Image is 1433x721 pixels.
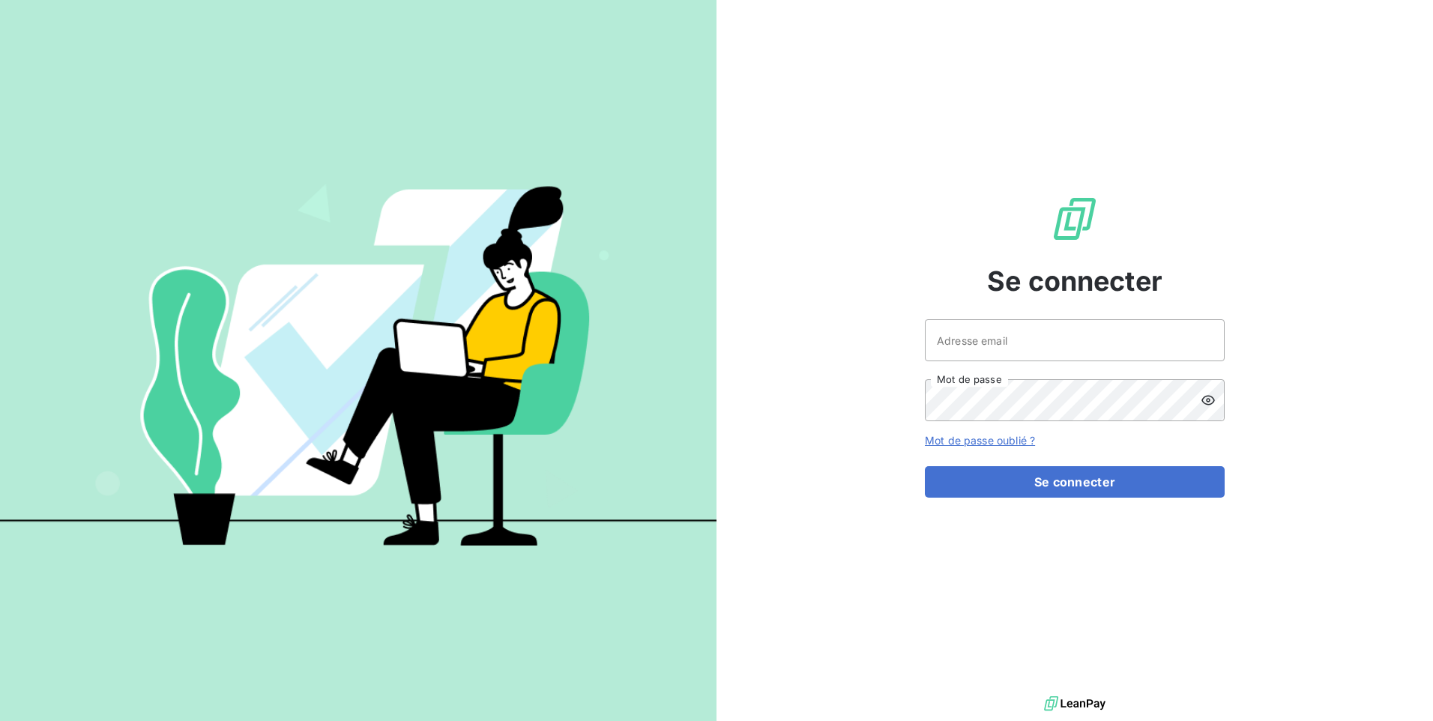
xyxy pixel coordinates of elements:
[925,434,1035,447] a: Mot de passe oublié ?
[1051,195,1099,243] img: Logo LeanPay
[925,319,1225,361] input: placeholder
[1044,693,1105,715] img: logo
[987,261,1162,301] span: Se connecter
[925,466,1225,498] button: Se connecter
